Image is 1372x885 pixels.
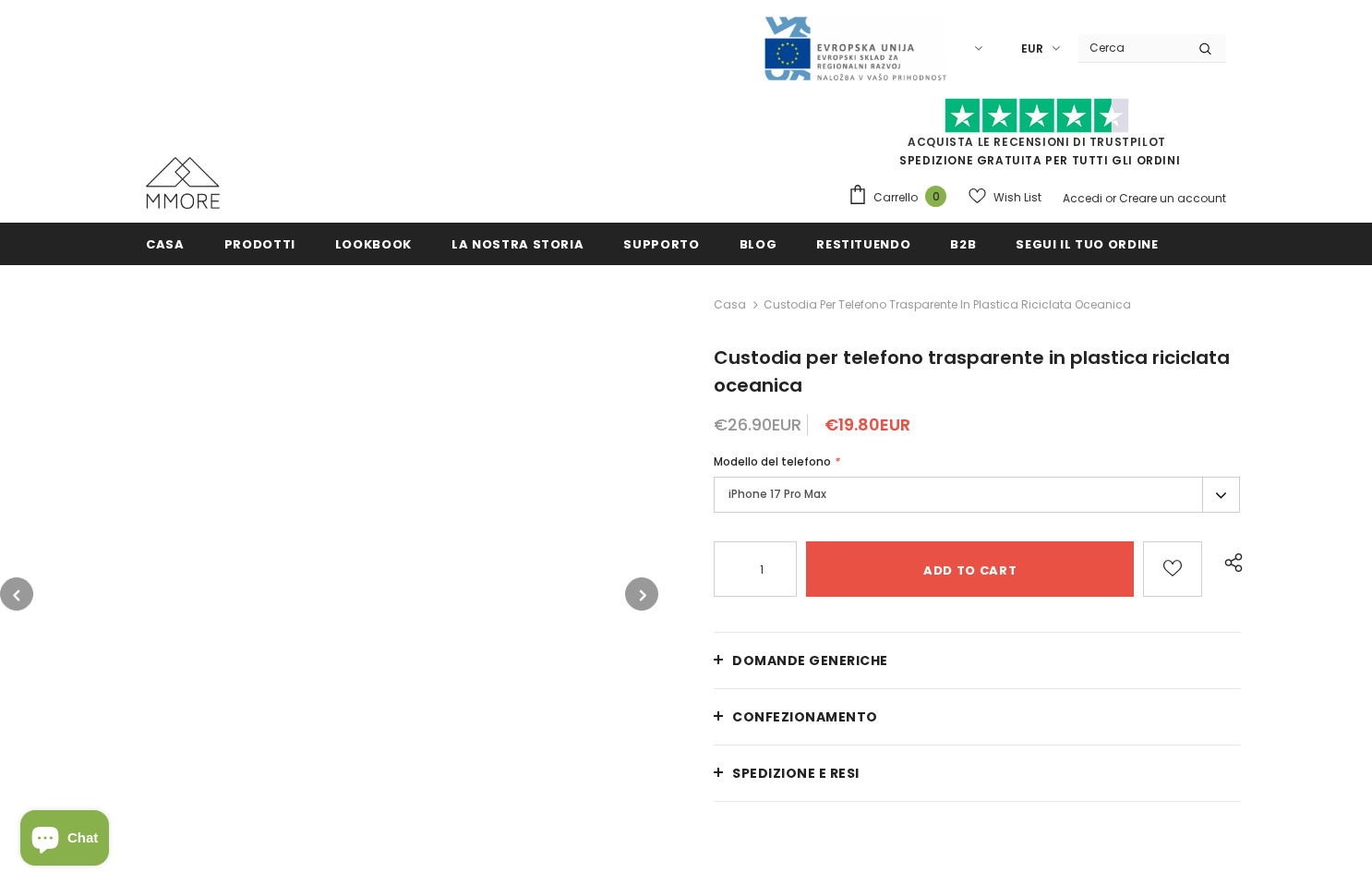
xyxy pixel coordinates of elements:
a: supporto [623,223,699,264]
img: Javni Razpis [763,15,947,82]
span: B2B [950,236,976,253]
span: Spedizione e resi [732,764,860,782]
span: CONFEZIONAMENTO [732,708,878,726]
span: €26.90EUR [714,413,801,436]
span: EUR [1021,40,1043,58]
a: La nostra storia [451,223,584,264]
inbox-online-store-chat: Shopify online store chat [15,810,114,870]
span: Modello del telefono [714,454,831,469]
a: Accedi [1063,190,1102,206]
span: Lookbook [335,236,412,253]
a: CONFEZIONAMENTO [714,689,1240,745]
img: Fidati di Pilot Stars [945,98,1129,134]
span: Blog [740,236,777,253]
input: Search Site [1078,34,1185,61]
img: Casi MMORE [146,157,220,209]
a: Restituendo [816,223,910,264]
a: Blog [740,223,777,264]
span: SPEDIZIONE GRATUITA PER TUTTI GLI ORDINI [848,106,1226,168]
a: Casa [146,223,185,264]
span: €19.80EUR [824,413,910,436]
label: iPhone 17 Pro Max [714,477,1240,513]
a: Segui il tuo ordine [1016,223,1158,264]
span: Wish List [993,188,1041,207]
span: Domande generiche [732,651,888,670]
span: Segui il tuo ordine [1016,236,1158,253]
a: Wish List [969,181,1041,213]
span: Custodia per telefono trasparente in plastica riciclata oceanica [714,345,1230,398]
a: Javni Razpis [763,40,947,55]
a: B2B [950,223,976,264]
span: Restituendo [816,236,910,253]
span: Prodotti [224,236,295,253]
span: or [1105,190,1116,206]
span: Casa [146,236,185,253]
a: Carrello 0 [848,184,956,212]
span: 0 [925,186,946,207]
a: Domande generiche [714,633,1240,688]
input: Add to cart [806,541,1134,597]
span: La nostra storia [451,236,584,253]
a: Lookbook [335,223,412,264]
a: Creare un account [1119,190,1226,206]
a: Casa [714,294,746,316]
span: Custodia per telefono trasparente in plastica riciclata oceanica [764,294,1131,316]
a: Prodotti [224,223,295,264]
a: Spedizione e resi [714,746,1240,801]
a: Acquista le recensioni di TrustPilot [908,134,1166,150]
span: Carrello [873,188,918,207]
span: supporto [623,236,699,253]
